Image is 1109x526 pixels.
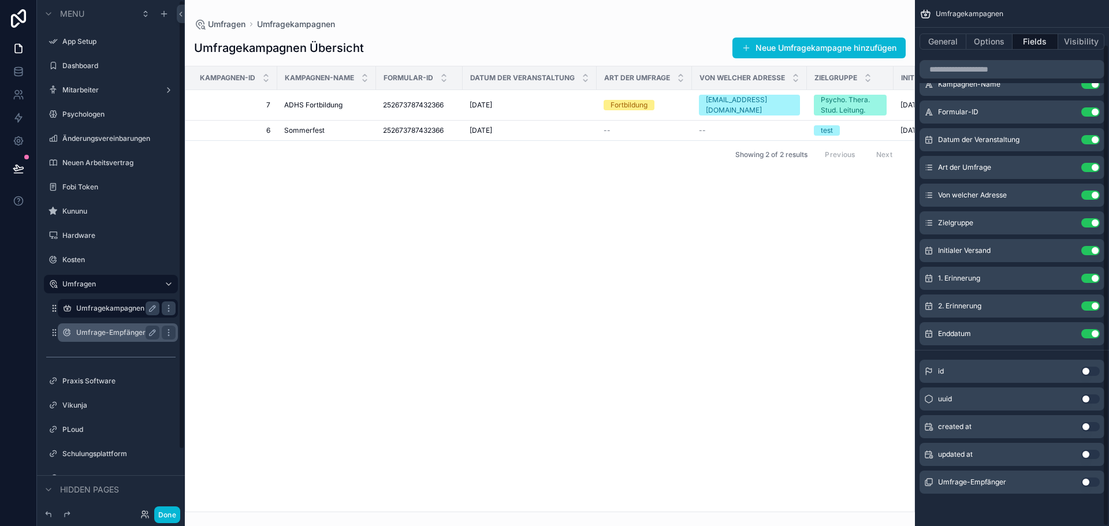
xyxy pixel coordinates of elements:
[62,61,176,70] label: Dashboard
[814,73,857,83] span: Zielgruppe
[938,191,1007,200] span: Von welcher Adresse
[1058,33,1104,50] button: Visibility
[735,150,807,159] span: Showing 2 of 2 results
[62,158,176,167] label: Neuen Arbeitsvertrag
[62,85,159,95] label: Mitarbeiter
[384,73,433,83] span: Formular-ID
[938,135,1019,144] span: Datum der Veranstaltung
[62,425,176,434] label: PLoud
[938,301,981,311] span: 2. Erinnerung
[62,37,176,46] label: App Setup
[938,394,952,404] span: uuid
[62,231,176,240] label: Hardware
[60,484,119,495] span: Hidden pages
[938,107,978,117] span: Formular-ID
[938,246,991,255] span: Initialer Versand
[62,401,176,410] label: Vikunja
[62,110,176,119] label: Psychologen
[62,134,176,143] label: Änderungsvereinbarungen
[62,449,176,458] label: Schulungsplattform
[604,73,670,83] span: Art der Umfrage
[920,33,966,50] button: General
[62,473,176,483] label: Brevo Newsletter
[938,80,1000,89] span: Kampagnen-Name
[938,329,971,338] span: Enddatum
[699,73,785,83] span: Von welcher Adresse
[154,506,180,523] button: Done
[62,255,176,264] label: Kosten
[936,9,1003,18] span: Umfragekampagnen
[62,182,176,192] label: Fobi Token
[901,73,970,83] span: Initialer Versand
[938,218,973,227] span: Zielgruppe
[938,163,991,172] span: Art der Umfrage
[285,73,354,83] span: Kampagnen-Name
[62,376,176,386] label: Praxis Software
[470,73,575,83] span: Datum der Veranstaltung
[200,73,255,83] span: Kampagnen-ID
[938,367,944,376] span: id
[60,8,84,20] span: Menu
[62,207,176,216] label: Kununu
[966,33,1013,50] button: Options
[62,279,155,289] label: Umfragen
[938,477,1006,487] span: Umfrage-Empfänger
[76,304,155,313] label: Umfragekampagnen
[938,450,973,459] span: updated at
[938,274,980,283] span: 1. Erinnerung
[1013,33,1059,50] button: Fields
[938,422,972,431] span: created at
[76,328,155,337] label: Umfrage-Empfänger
